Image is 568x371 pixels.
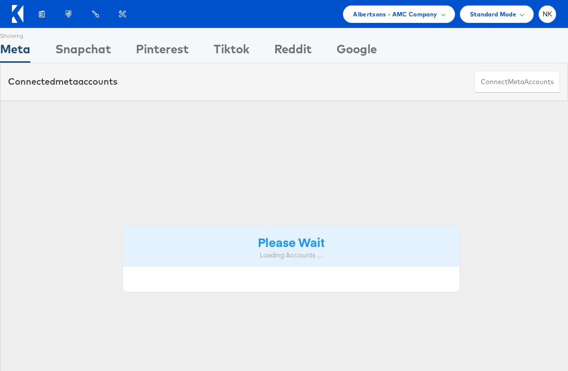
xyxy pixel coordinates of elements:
[214,40,249,63] div: Tiktok
[8,75,117,88] div: Connected accounts
[508,77,524,87] span: meta
[55,40,111,63] div: Snapchat
[470,9,516,19] span: Standard Mode
[274,40,312,63] div: Reddit
[55,76,78,87] span: meta
[337,40,377,63] div: Google
[130,250,452,260] div: Loading Accounts ....
[543,11,553,17] span: NK
[353,9,437,19] span: Albertsons - AMC Company
[136,40,189,63] div: Pinterest
[258,234,325,250] strong: Please Wait
[474,71,560,93] button: ConnectmetaAccounts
